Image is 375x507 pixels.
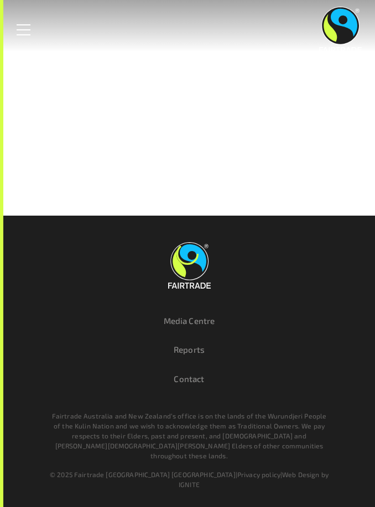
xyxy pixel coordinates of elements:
a: Toggle Menu [10,16,38,44]
p: Fairtrade Australia and New Zealand’s office is on the lands of the Wurundjeri People of the Kuli... [48,411,330,461]
a: Reports [174,344,205,354]
img: Fairtrade Australia New Zealand logo [319,7,362,53]
a: Media Centre [164,316,215,326]
div: | | [48,469,330,489]
img: Fairtrade Australia New Zealand logo [168,242,211,289]
a: Privacy policy [237,471,280,478]
span: © 2025 Fairtrade [GEOGRAPHIC_DATA] [GEOGRAPHIC_DATA] [50,471,236,478]
a: Contact [174,374,204,384]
